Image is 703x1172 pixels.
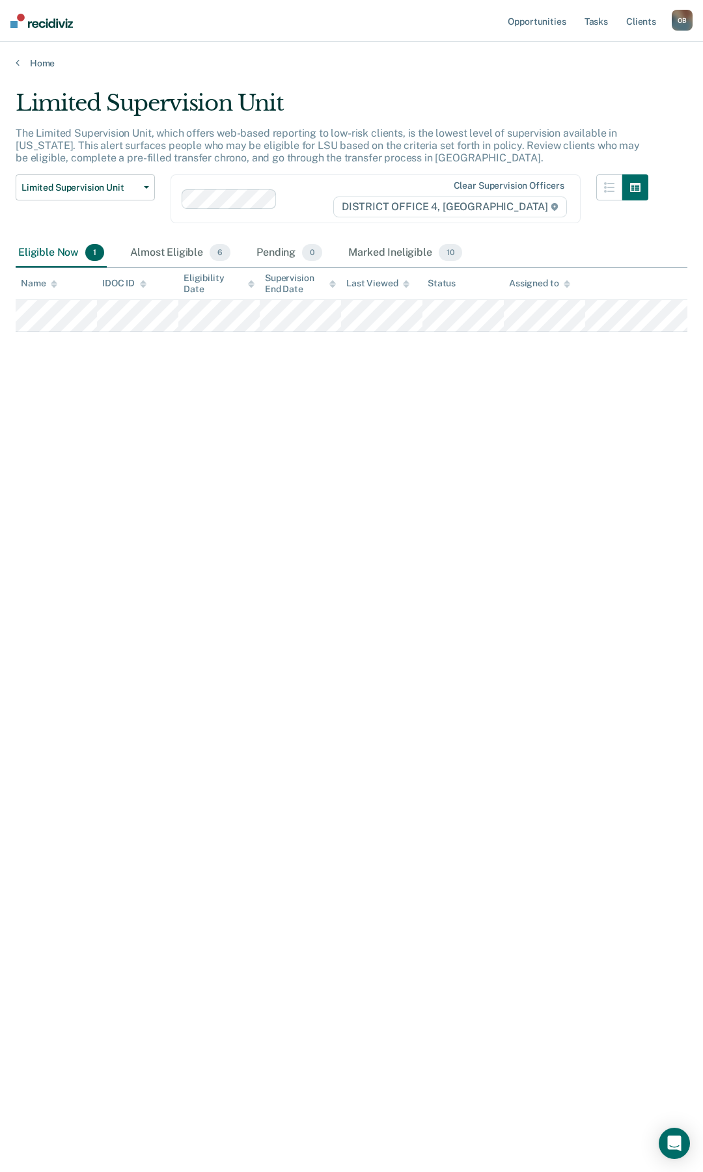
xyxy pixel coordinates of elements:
div: Supervision End Date [265,273,336,295]
div: Limited Supervision Unit [16,90,648,127]
span: 10 [439,244,462,261]
span: Limited Supervision Unit [21,182,139,193]
div: Pending0 [254,239,325,267]
div: Almost Eligible6 [128,239,233,267]
button: OB [672,10,693,31]
div: Clear supervision officers [454,180,564,191]
div: Eligibility Date [184,273,255,295]
img: Recidiviz [10,14,73,28]
span: 1 [85,244,104,261]
div: Assigned to [509,278,570,289]
div: Eligible Now1 [16,239,107,267]
span: 6 [210,244,230,261]
div: Open Intercom Messenger [659,1128,690,1159]
span: 0 [302,244,322,261]
div: Name [21,278,57,289]
div: Status [428,278,456,289]
div: IDOC ID [102,278,146,289]
a: Home [16,57,687,69]
span: DISTRICT OFFICE 4, [GEOGRAPHIC_DATA] [333,197,567,217]
div: Marked Ineligible10 [346,239,464,267]
p: The Limited Supervision Unit, which offers web-based reporting to low-risk clients, is the lowest... [16,127,640,164]
div: Last Viewed [346,278,409,289]
button: Limited Supervision Unit [16,174,155,200]
div: O B [672,10,693,31]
